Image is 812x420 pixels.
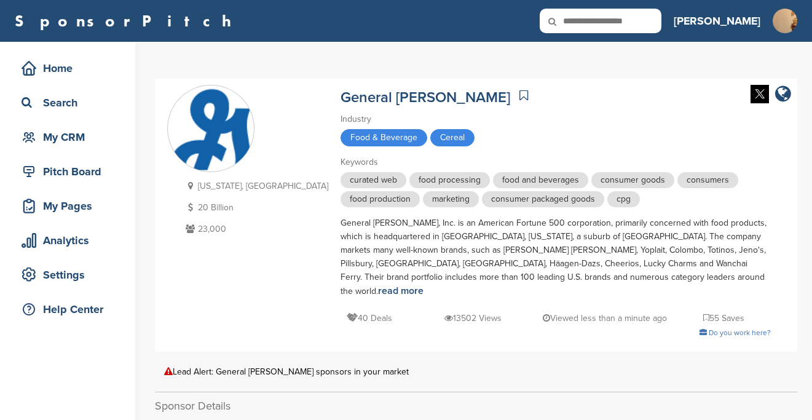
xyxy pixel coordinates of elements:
[18,264,123,286] div: Settings
[341,156,771,169] div: Keywords
[18,92,123,114] div: Search
[12,261,123,289] a: Settings
[164,367,788,376] div: Lead Alert: General [PERSON_NAME] sponsors in your market
[12,54,123,82] a: Home
[155,398,797,414] h2: Sponsor Details
[677,172,738,188] span: consumers
[341,172,406,188] span: curated web
[341,216,771,298] div: General [PERSON_NAME], Inc. is an American Fortune 500 corporation, primarily concerned with food...
[674,12,760,30] h3: [PERSON_NAME]
[18,126,123,148] div: My CRM
[423,191,479,207] span: marketing
[703,311,744,326] p: 55 Saves
[591,172,674,188] span: consumer goods
[430,129,475,146] span: Cereal
[18,57,123,79] div: Home
[183,221,328,237] p: 23,000
[183,178,328,194] p: [US_STATE], [GEOGRAPHIC_DATA]
[751,85,769,103] img: Twitter white
[775,85,791,105] a: company link
[18,160,123,183] div: Pitch Board
[12,123,123,151] a: My CRM
[607,191,640,207] span: cpg
[18,298,123,320] div: Help Center
[543,311,667,326] p: Viewed less than a minute ago
[493,172,588,188] span: food and beverages
[12,89,123,117] a: Search
[12,295,123,323] a: Help Center
[12,192,123,220] a: My Pages
[168,85,254,199] img: Sponsorpitch & General Mills
[12,157,123,186] a: Pitch Board
[409,172,490,188] span: food processing
[183,200,328,215] p: 20 Billion
[18,195,123,217] div: My Pages
[12,226,123,255] a: Analytics
[444,311,502,326] p: 13502 Views
[482,191,604,207] span: consumer packaged goods
[341,89,510,106] a: General [PERSON_NAME]
[15,13,239,29] a: SponsorPitch
[347,311,392,326] p: 40 Deals
[341,191,420,207] span: food production
[378,285,424,297] a: read more
[341,129,427,146] span: Food & Beverage
[341,113,771,126] div: Industry
[674,7,760,34] a: [PERSON_NAME]
[700,328,771,337] a: Do you work here?
[709,328,771,337] span: Do you work here?
[18,229,123,252] div: Analytics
